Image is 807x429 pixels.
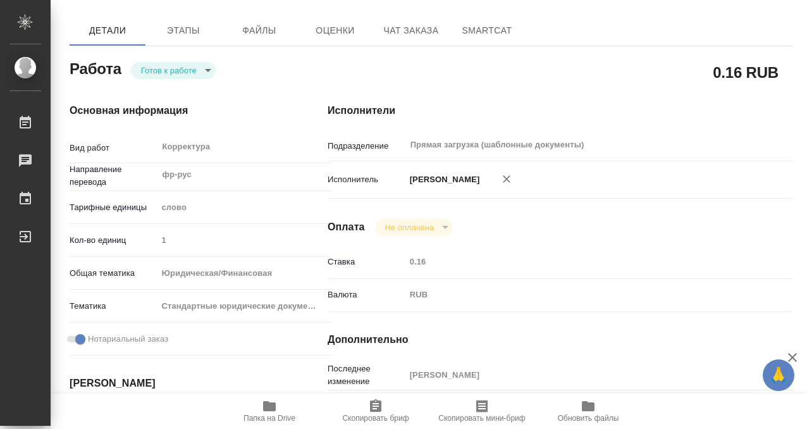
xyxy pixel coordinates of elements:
p: Тематика [70,300,157,313]
h2: 0.16 RUB [713,61,779,83]
button: 🙏 [763,359,794,391]
p: Подразделение [328,140,405,152]
div: Готов к работе [375,219,453,236]
button: Готов к работе [137,65,200,76]
button: Удалить исполнителя [493,165,521,193]
h4: Исполнители [328,103,793,118]
p: Исполнитель [328,173,405,186]
span: Файлы [229,23,290,39]
span: SmartCat [457,23,517,39]
p: [PERSON_NAME] [405,173,480,186]
p: Последнее изменение [328,363,405,388]
button: Папка на Drive [216,394,323,429]
div: слово [157,197,332,218]
p: Тарифные единицы [70,201,157,214]
div: RUB [405,284,755,306]
span: Этапы [153,23,214,39]
p: Кол-во единиц [70,234,157,247]
button: Скопировать мини-бриф [429,394,535,429]
p: Ставка [328,256,405,268]
span: Нотариальный заказ [88,333,168,345]
span: Чат заказа [381,23,441,39]
h4: Дополнительно [328,332,793,347]
div: Стандартные юридические документы, договоры, уставы [157,295,332,317]
span: Скопировать бриф [342,414,409,423]
span: Детали [77,23,138,39]
p: Общая тематика [70,267,157,280]
span: Скопировать мини-бриф [438,414,525,423]
span: 🙏 [768,362,789,389]
button: Обновить файлы [535,394,641,429]
h4: [PERSON_NAME] [70,376,277,391]
span: Оценки [305,23,366,39]
div: Готов к работе [131,62,216,79]
p: Валюта [328,289,405,301]
h4: Оплата [328,220,365,235]
input: Пустое поле [405,252,755,271]
p: Направление перевода [70,163,157,189]
input: Пустое поле [157,231,332,249]
input: Пустое поле [405,366,755,384]
span: Обновить файлы [558,414,619,423]
button: Скопировать бриф [323,394,429,429]
h4: Основная информация [70,103,277,118]
span: Папка на Drive [243,414,295,423]
div: Юридическая/Финансовая [157,263,332,284]
button: Не оплачена [381,222,438,233]
p: Вид работ [70,142,157,154]
h2: Работа [70,56,121,79]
